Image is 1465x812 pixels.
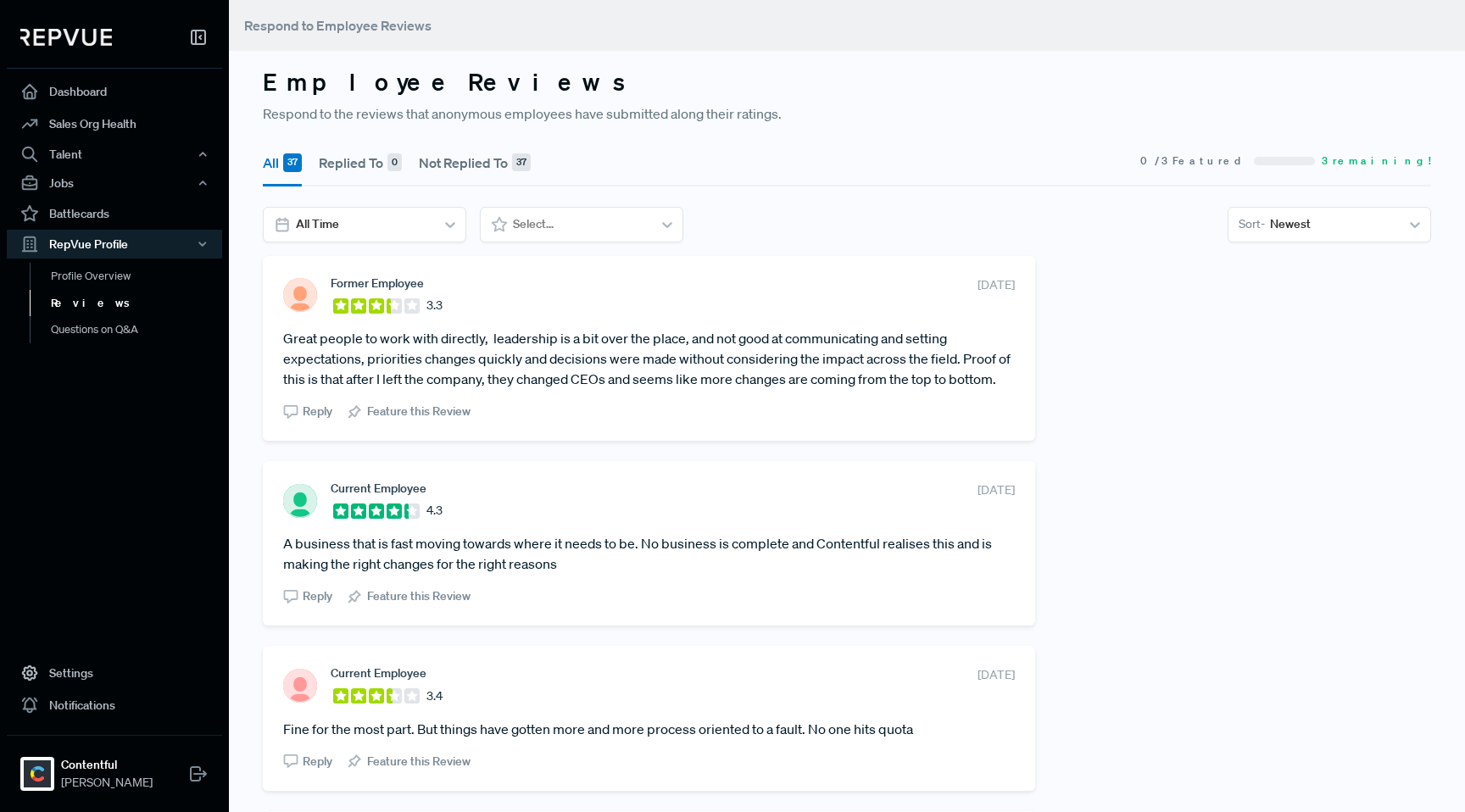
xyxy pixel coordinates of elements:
span: Respond to Employee Reviews [244,17,432,34]
p: Respond to the reviews that anonymous employees have submitted along their ratings. [263,103,1431,124]
button: RepVue Profile [7,230,222,259]
span: 4.3 [426,502,443,520]
span: Current Employee [331,481,426,495]
span: Former Employee [331,276,424,290]
a: Reviews [30,290,245,317]
span: Feature this Review [367,403,471,420]
span: [DATE] [978,481,1015,499]
button: Replied To 0 [319,139,402,186]
article: Great people to work with directly, leadership is a bit over the place, and not good at communica... [283,328,1015,389]
a: Dashboard [7,75,222,108]
button: Not Replied To 37 [419,139,531,186]
span: 3.3 [426,297,443,314]
span: [DATE] [978,276,1015,294]
h3: Employee Reviews [263,68,1431,97]
span: Reply [303,587,332,605]
button: All 37 [263,139,302,186]
article: Fine for the most part. But things have gotten more and more process oriented to a fault. No one ... [283,719,1015,739]
span: Feature this Review [367,587,471,605]
img: RepVue [20,29,112,46]
a: Profile Overview [30,263,245,290]
span: 3.4 [426,687,443,705]
span: Reply [303,403,332,420]
article: A business that is fast moving towards where it needs to be. No business is complete and Contentf... [283,533,1015,574]
button: Jobs [7,169,222,197]
a: Settings [7,657,222,689]
a: Battlecards [7,197,222,230]
span: [DATE] [978,666,1015,684]
strong: Contentful [61,756,153,774]
span: Sort - [1239,215,1265,233]
span: Current Employee [331,666,426,680]
div: 0 [387,153,402,172]
a: Questions on Q&A [30,316,245,343]
a: ContentfulContentful[PERSON_NAME] [7,735,222,798]
div: 37 [512,153,531,172]
span: [PERSON_NAME] [61,774,153,792]
div: 37 [283,153,302,172]
span: Reply [303,753,332,770]
a: Sales Org Health [7,108,222,140]
a: Notifications [7,689,222,721]
span: 0 / 3 Featured [1140,153,1247,169]
span: 3 remaining! [1322,153,1431,169]
img: Contentful [24,760,51,787]
button: Talent [7,140,222,169]
span: Feature this Review [367,753,471,770]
